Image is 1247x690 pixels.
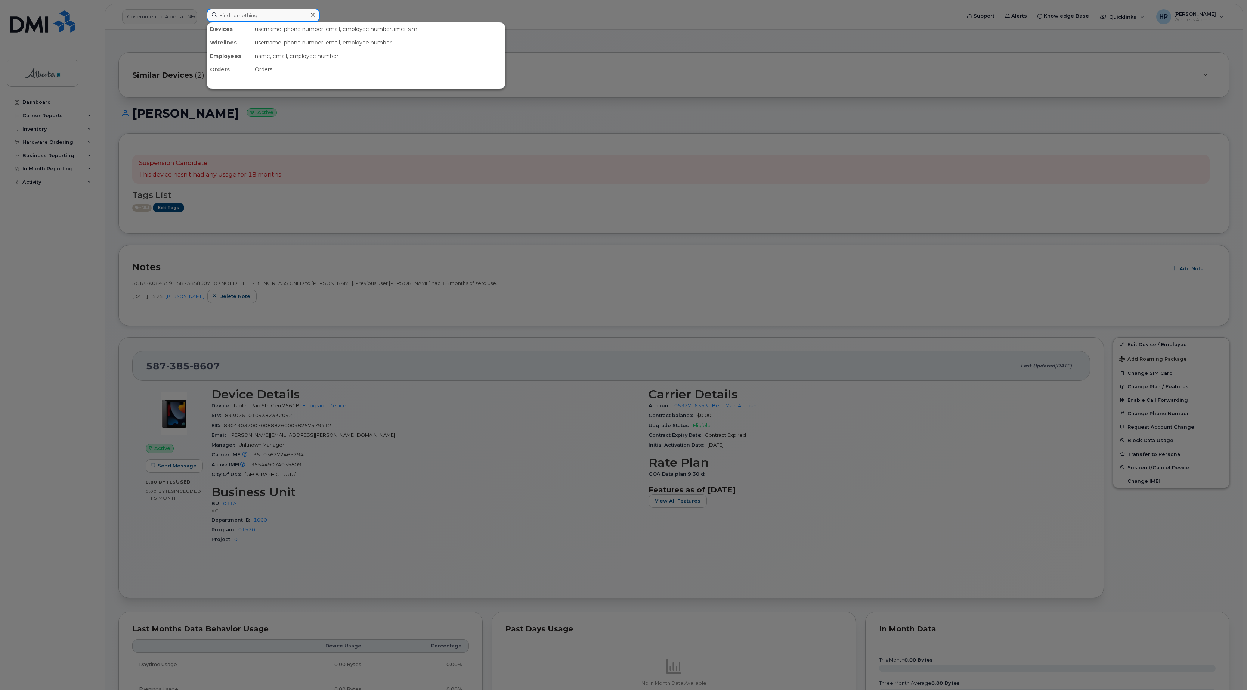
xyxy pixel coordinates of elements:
[207,63,252,76] div: Orders
[207,49,252,63] div: Employees
[252,22,505,36] div: username, phone number, email, employee number, imei, sim
[207,22,252,36] div: Devices
[207,36,252,49] div: Wirelines
[252,63,505,76] div: Orders
[252,36,505,49] div: username, phone number, email, employee number
[252,49,505,63] div: name, email, employee number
